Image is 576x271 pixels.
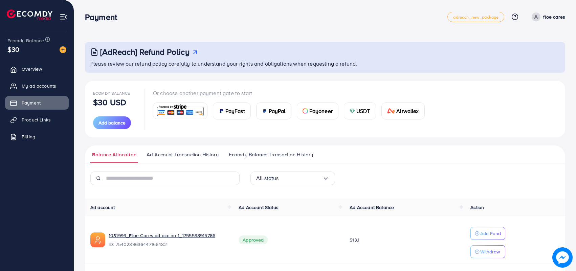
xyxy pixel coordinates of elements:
img: menu [60,13,67,21]
span: Ad Account Status [239,204,279,211]
span: Approved [239,235,268,244]
a: cardUSDT [344,103,376,119]
span: Overview [22,66,42,72]
p: floe cares [543,13,565,21]
img: logo [7,9,52,20]
a: Payment [5,96,69,110]
span: $13.1 [350,236,359,243]
span: Airwallex [396,107,419,115]
button: Withdraw [470,245,505,258]
a: My ad accounts [5,79,69,93]
span: PayPal [269,107,286,115]
input: Search for option [279,173,323,183]
a: floe cares [529,13,565,21]
a: Overview [5,62,69,76]
div: Search for option [250,172,335,185]
p: Add Fund [480,229,501,238]
span: Ad Account Transaction History [147,151,219,158]
span: Ecomdy Balance [7,37,44,44]
img: image [554,249,571,266]
span: $30 [7,44,19,54]
img: card [155,104,205,118]
span: Ecomdy Balance Transaction History [229,151,313,158]
span: All status [256,173,279,183]
span: Product Links [22,116,51,123]
h3: Payment [85,12,123,22]
span: Ad account [90,204,115,211]
a: card [153,103,207,119]
span: USDT [356,107,370,115]
img: card [387,108,395,114]
span: adreach_new_package [453,15,499,19]
img: ic-ads-acc.e4c84228.svg [90,232,105,247]
img: card [219,108,224,114]
span: Ad Account Balance [350,204,394,211]
span: Action [470,204,484,211]
span: Payoneer [309,107,333,115]
span: ID: 7540239636447166482 [109,241,228,248]
p: Or choose another payment gate to start [153,89,430,97]
div: <span class='underline'>1031999_Floe Cares ad acc no 1_1755598915786</span></br>7540239636447166482 [109,232,228,248]
p: $30 USD [93,98,126,106]
span: Add balance [98,119,126,126]
span: Balance Allocation [92,151,136,158]
a: cardPayPal [256,103,291,119]
h3: [AdReach] Refund Policy [100,47,190,57]
a: cardPayoneer [297,103,338,119]
img: card [303,108,308,114]
span: Ecomdy Balance [93,90,130,96]
a: cardAirwallex [381,103,425,119]
span: PayFast [225,107,245,115]
a: adreach_new_package [447,12,504,22]
p: Please review our refund policy carefully to understand your rights and obligations when requesti... [90,60,561,68]
button: Add balance [93,116,131,129]
a: Product Links [5,113,69,127]
p: Withdraw [480,248,500,256]
img: card [262,108,267,114]
img: card [350,108,355,114]
span: Payment [22,99,41,106]
img: image [60,46,66,53]
a: Billing [5,130,69,143]
button: Add Fund [470,227,505,240]
a: cardPayFast [213,103,251,119]
a: 1031999_Floe Cares ad acc no 1_1755598915786 [109,232,228,239]
span: Billing [22,133,35,140]
span: My ad accounts [22,83,56,89]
